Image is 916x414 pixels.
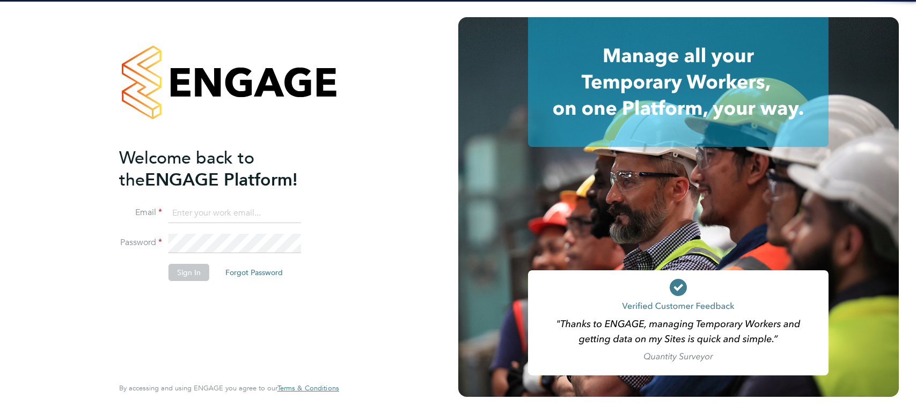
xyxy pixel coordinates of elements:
[119,237,162,248] label: Password
[119,147,254,190] span: Welcome back to the
[277,384,339,393] a: Terms & Conditions
[119,147,328,191] h2: ENGAGE Platform!
[217,264,291,281] button: Forgot Password
[168,264,209,281] button: Sign In
[119,383,339,393] span: By accessing and using ENGAGE you agree to our
[119,207,162,218] label: Email
[168,204,301,223] input: Enter your work email...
